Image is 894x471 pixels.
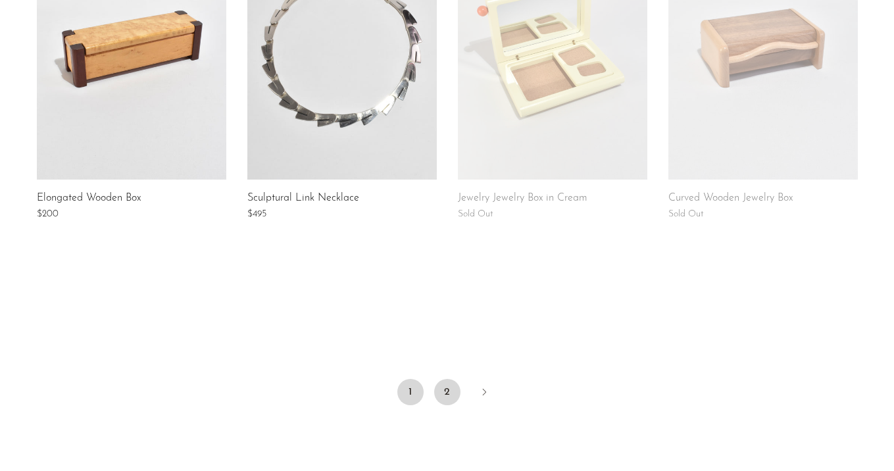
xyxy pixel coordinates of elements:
[668,193,793,205] a: Curved Wooden Jewelry Box
[397,379,424,405] span: 1
[434,379,460,405] a: 2
[37,209,59,219] span: $200
[458,193,587,205] a: Jewelry Jewelry Box in Cream
[458,209,493,219] span: Sold Out
[37,193,141,205] a: Elongated Wooden Box
[471,379,497,408] a: Next
[247,209,266,219] span: $495
[247,193,359,205] a: Sculptural Link Necklace
[668,209,704,219] span: Sold Out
